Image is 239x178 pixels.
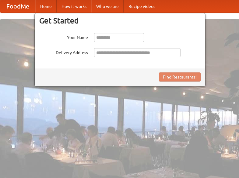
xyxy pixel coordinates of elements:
[35,0,57,12] a: Home
[39,33,88,40] label: Your Name
[39,16,201,25] h3: Get Started
[124,0,160,12] a: Recipe videos
[91,0,124,12] a: Who we are
[159,72,201,82] button: Find Restaurants!
[0,0,35,12] a: FoodMe
[39,48,88,56] label: Delivery Address
[57,0,91,12] a: How it works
